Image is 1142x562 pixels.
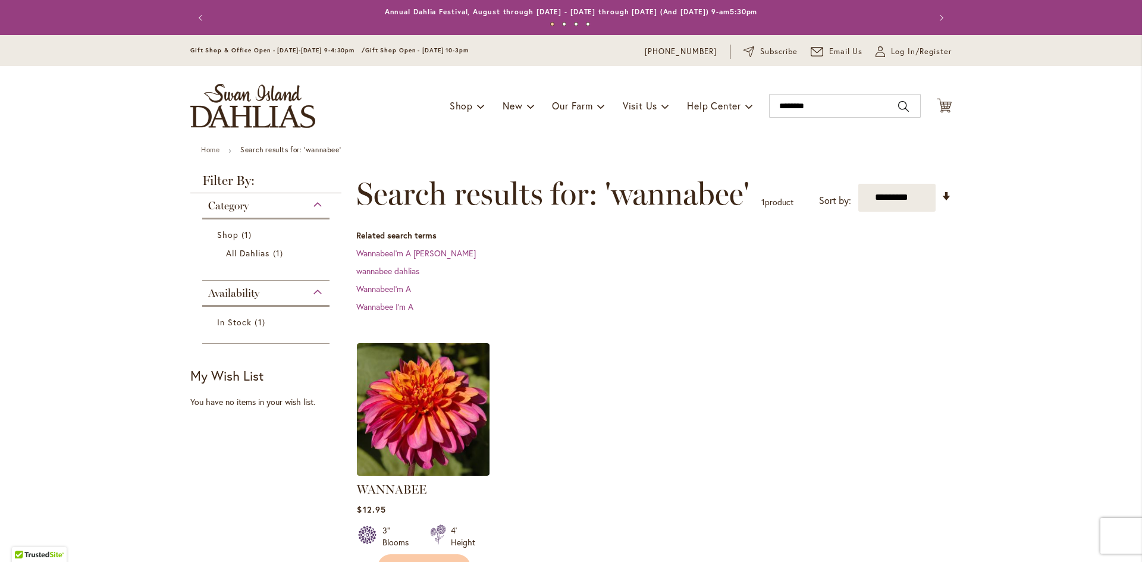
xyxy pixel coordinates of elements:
a: Wannabee I'm A [356,301,413,312]
span: 1 [273,247,286,259]
span: New [503,99,522,112]
dt: Related search terms [356,230,952,241]
a: In Stock 1 [217,316,318,328]
a: Annual Dahlia Festival, August through [DATE] - [DATE] through [DATE] (And [DATE]) 9-am5:30pm [385,7,758,16]
a: WannabeeI'm A [PERSON_NAME] [356,247,476,259]
a: Home [201,145,219,154]
div: You have no items in your wish list. [190,396,349,408]
span: Search results for: 'wannabee' [356,176,749,212]
span: Shop [450,99,473,112]
div: 3" Blooms [382,525,416,548]
span: Gift Shop & Office Open - [DATE]-[DATE] 9-4:30pm / [190,46,365,54]
label: Sort by: [819,190,851,212]
span: In Stock [217,316,252,328]
span: Our Farm [552,99,592,112]
button: 3 of 4 [574,22,578,26]
button: 4 of 4 [586,22,590,26]
a: WANNABEE [357,467,490,478]
span: 1 [241,228,255,241]
span: Gift Shop Open - [DATE] 10-3pm [365,46,469,54]
span: Subscribe [760,46,798,58]
span: Log In/Register [891,46,952,58]
strong: Search results for: 'wannabee' [240,145,341,154]
a: Email Us [811,46,863,58]
span: 1 [761,196,765,208]
button: Next [928,6,952,30]
strong: Filter By: [190,174,341,193]
button: 1 of 4 [550,22,554,26]
span: Help Center [687,99,741,112]
a: WANNABEE [357,482,426,497]
button: 2 of 4 [562,22,566,26]
span: Visit Us [623,99,657,112]
span: Shop [217,229,239,240]
span: $12.95 [357,504,385,515]
a: [PHONE_NUMBER] [645,46,717,58]
img: WANNABEE [357,343,490,476]
div: 4' Height [451,525,475,548]
strong: My Wish List [190,367,263,384]
button: Previous [190,6,214,30]
span: Email Us [829,46,863,58]
a: wannabee dahlias [356,265,419,277]
a: Subscribe [743,46,798,58]
span: 1 [255,316,268,328]
a: Shop [217,228,318,241]
a: All Dahlias [226,247,309,259]
p: product [761,193,793,212]
a: store logo [190,84,315,128]
span: All Dahlias [226,247,270,259]
span: Category [208,199,249,212]
a: Log In/Register [876,46,952,58]
a: WannabeeI'm A [356,283,411,294]
span: Availability [208,287,259,300]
